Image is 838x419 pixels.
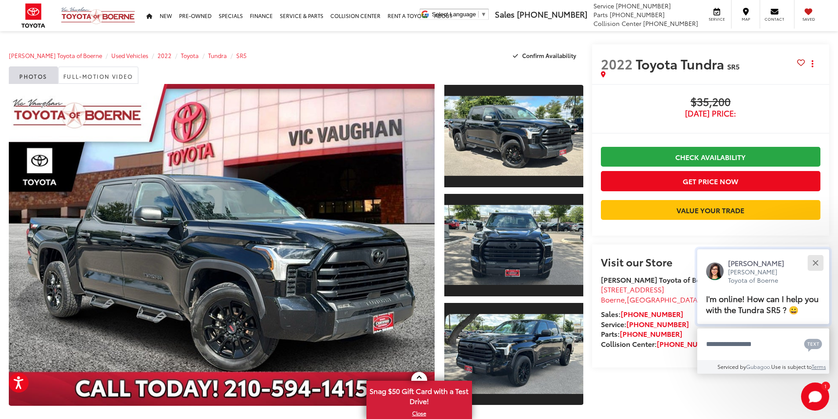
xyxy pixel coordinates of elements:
img: Vic Vaughan Toyota of Boerne [61,7,135,25]
span: Boerne [601,294,625,304]
span: ▼ [481,11,487,18]
a: Toyota [181,51,199,59]
span: Toyota Tundra [636,54,727,73]
span: dropdown dots [812,60,813,67]
img: 2022 Toyota Tundra SR5 [443,205,584,285]
a: Expand Photo 0 [9,84,435,406]
strong: Sales: [601,309,683,319]
a: Used Vehicles [111,51,148,59]
button: Confirm Availability [508,48,583,63]
span: $35,200 [601,96,820,109]
button: Get Price Now [601,171,820,191]
span: 1 [824,384,827,388]
span: Service [707,16,727,22]
span: Collision Center [593,19,641,28]
a: [PHONE_NUMBER] [626,319,689,329]
a: Value Your Trade [601,200,820,220]
a: Photos [9,66,58,84]
p: [PERSON_NAME] [728,258,793,268]
span: [STREET_ADDRESS] [601,284,664,294]
span: SR5 [727,61,739,71]
span: [GEOGRAPHIC_DATA] [627,294,700,304]
span: , [601,294,722,304]
img: 2022 Toyota Tundra SR5 [443,96,584,176]
a: [PHONE_NUMBER] [657,339,719,349]
button: Chat with SMS [801,334,825,354]
p: [PERSON_NAME] Toyota of Boerne [728,268,793,285]
a: Terms [812,363,826,370]
a: SR5 [236,51,247,59]
span: Use is subject to [771,363,812,370]
span: ​ [478,11,479,18]
a: Tundra [208,51,227,59]
img: 2022 Toyota Tundra SR5 [443,314,584,393]
textarea: Type your message [697,328,829,360]
img: 2022 Toyota Tundra SR5 [4,82,439,408]
button: Close [806,254,825,273]
a: [PERSON_NAME] Toyota of Boerne [9,51,102,59]
button: Toggle Chat Window [801,383,829,411]
span: [PHONE_NUMBER] [616,1,671,10]
strong: Collision Center: [601,339,719,349]
a: 2022 [157,51,172,59]
h2: Visit our Store [601,256,820,267]
strong: Parts: [601,328,682,339]
a: [PHONE_NUMBER] [620,328,682,339]
a: [PHONE_NUMBER] [621,309,683,319]
svg: Start Chat [801,383,829,411]
span: Select Language [432,11,476,18]
span: Confirm Availability [522,51,576,59]
span: Snag $50 Gift Card with a Test Drive! [367,382,471,408]
span: [PHONE_NUMBER] [610,10,665,19]
span: Saved [799,16,818,22]
span: Parts [593,10,608,19]
span: Serviced by [717,363,746,370]
div: Close[PERSON_NAME][PERSON_NAME] Toyota of BoerneI'm online! How can I help you with the Tundra SR... [697,249,829,374]
span: [PHONE_NUMBER] [643,19,698,28]
span: I'm online! How can I help you with the Tundra SR5 ? 😀 [706,293,819,315]
a: Gubagoo. [746,363,771,370]
a: Full-Motion Video [58,66,139,84]
span: Service [593,1,614,10]
a: [STREET_ADDRESS] Boerne,[GEOGRAPHIC_DATA] 78006 [601,284,722,304]
a: Expand Photo 3 [444,302,583,406]
span: [PHONE_NUMBER] [517,8,587,20]
span: Map [736,16,755,22]
span: 2022 [601,54,633,73]
span: Contact [765,16,784,22]
a: Check Availability [601,147,820,167]
svg: Text [804,338,822,352]
strong: Service: [601,319,689,329]
a: Select Language​ [432,11,487,18]
a: Expand Photo 1 [444,84,583,188]
button: Actions [805,56,820,71]
strong: [PERSON_NAME] Toyota of Boerne [601,274,716,284]
span: Sales [495,8,515,20]
a: Expand Photo 2 [444,193,583,297]
span: [DATE] Price: [601,109,820,118]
